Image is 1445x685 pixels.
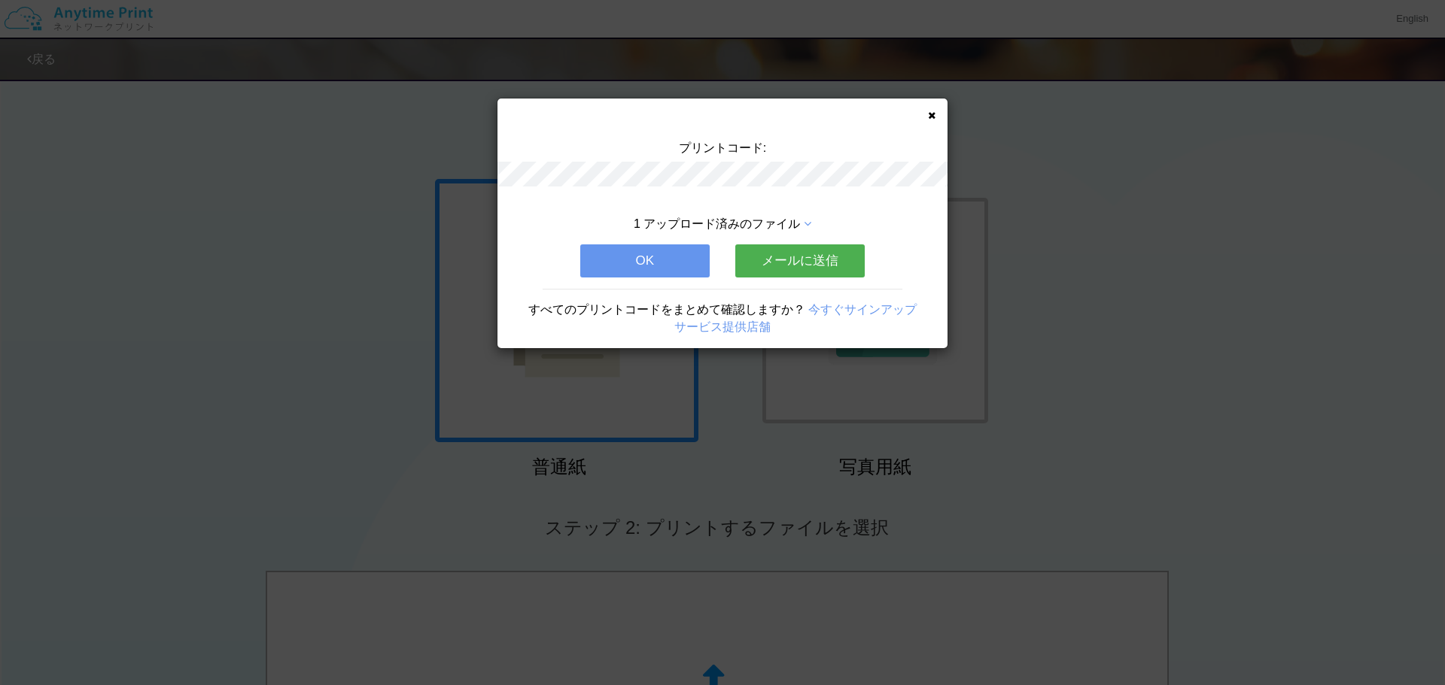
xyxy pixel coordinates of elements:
[634,217,800,230] span: 1 アップロード済みのファイル
[528,303,805,316] span: すべてのプリントコードをまとめて確認しますか？
[580,244,710,277] button: OK
[679,141,766,154] span: プリントコード:
[808,303,917,316] a: 今すぐサインアップ
[735,244,865,277] button: メールに送信
[674,320,771,333] a: サービス提供店舗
